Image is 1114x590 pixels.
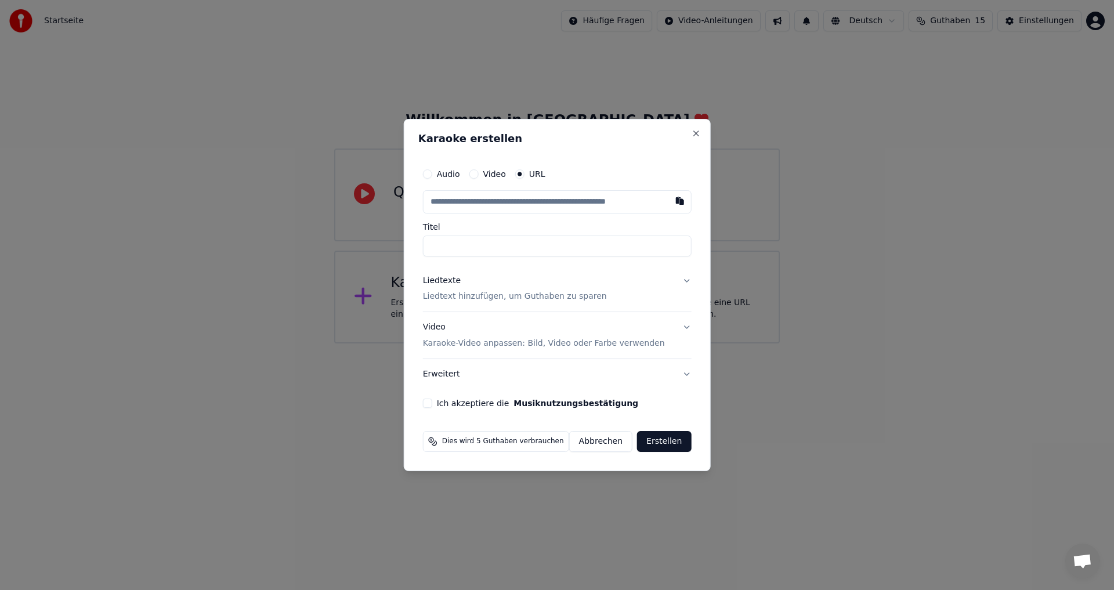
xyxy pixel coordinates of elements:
button: Erstellen [637,431,691,452]
label: Video [483,170,505,178]
button: VideoKaraoke-Video anpassen: Bild, Video oder Farbe verwenden [423,313,692,359]
button: Erweitert [423,359,692,389]
label: URL [529,170,545,178]
button: LiedtexteLiedtext hinzufügen, um Guthaben zu sparen [423,266,692,312]
span: Dies wird 5 Guthaben verbrauchen [442,437,564,446]
div: Video [423,322,665,350]
p: Liedtext hinzufügen, um Guthaben zu sparen [423,291,607,303]
p: Karaoke-Video anpassen: Bild, Video oder Farbe verwenden [423,338,665,349]
button: Ich akzeptiere die [513,399,638,407]
label: Ich akzeptiere die [437,399,638,407]
label: Titel [423,223,692,231]
div: Liedtexte [423,275,461,287]
button: Abbrechen [569,431,632,452]
label: Audio [437,170,460,178]
h2: Karaoke erstellen [418,133,696,144]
